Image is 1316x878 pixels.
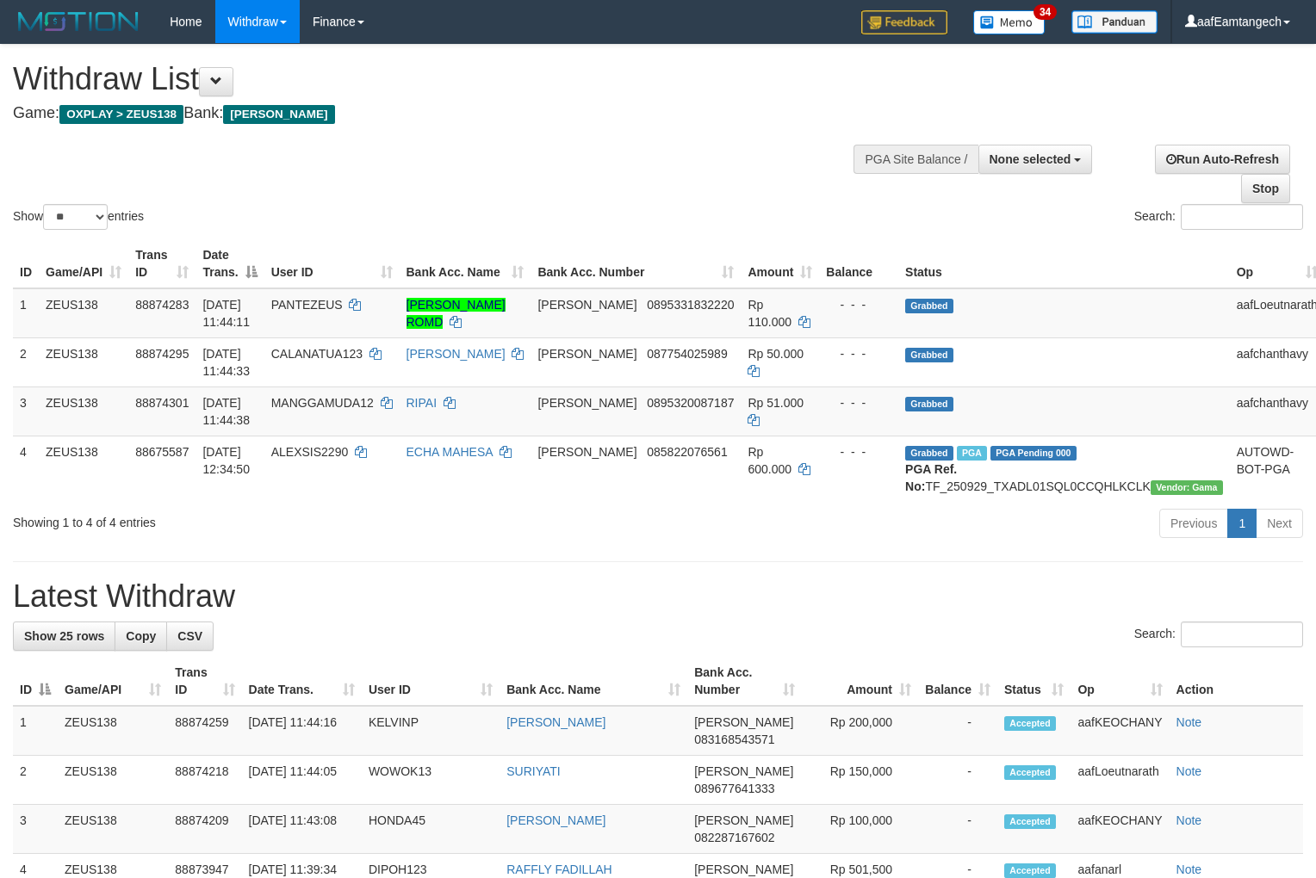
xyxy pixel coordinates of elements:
th: Action [1170,657,1303,706]
th: Status: activate to sort column ascending [997,657,1071,706]
span: Rp 50.000 [748,347,804,361]
td: ZEUS138 [39,337,128,386]
td: HONDA45 [362,805,500,854]
th: Bank Acc. Number: activate to sort column ascending [687,657,802,706]
label: Search: [1134,621,1303,647]
span: [DATE] 11:44:33 [202,347,250,378]
span: [PERSON_NAME] [223,105,334,124]
a: CSV [166,621,214,651]
span: Rp 51.000 [748,396,804,410]
img: MOTION_logo.png [13,9,144,34]
a: Show 25 rows [13,621,115,651]
a: [PERSON_NAME] [506,715,605,729]
img: Button%20Memo.svg [973,10,1046,34]
a: Copy [115,621,167,651]
td: 2 [13,337,39,386]
span: Copy 083168543571 to clipboard [694,733,774,746]
td: Rp 100,000 [802,805,918,854]
span: Copy 0895320087187 to clipboard [647,396,734,410]
td: ZEUS138 [39,386,128,436]
th: Date Trans.: activate to sort column ascending [242,657,362,706]
td: 2 [13,756,58,805]
input: Search: [1181,204,1303,230]
span: [PERSON_NAME] [537,298,636,312]
th: Bank Acc. Name: activate to sort column ascending [500,657,687,706]
a: Next [1256,509,1303,538]
img: Feedback.jpg [861,10,947,34]
td: [DATE] 11:43:08 [242,805,362,854]
th: Amount: activate to sort column ascending [802,657,918,706]
span: [PERSON_NAME] [694,764,793,778]
span: Accepted [1004,814,1056,829]
td: 1 [13,288,39,338]
b: PGA Ref. No: [905,462,957,493]
button: None selected [978,145,1093,174]
td: Rp 200,000 [802,706,918,756]
td: [DATE] 11:44:16 [242,706,362,756]
a: RAFFLY FADILLAH [506,863,611,876]
th: ID [13,239,39,288]
a: SURIYATI [506,764,561,778]
span: Accepted [1004,863,1056,878]
a: [PERSON_NAME] ROMD [407,298,506,329]
span: Copy 089677641333 to clipboard [694,782,774,795]
span: Accepted [1004,765,1056,780]
span: Grabbed [905,348,953,362]
div: - - - [826,345,891,362]
td: 88874209 [168,805,241,854]
th: Date Trans.: activate to sort column descending [196,239,264,288]
span: 88675587 [135,445,189,459]
div: - - - [826,443,891,461]
th: User ID: activate to sort column ascending [362,657,500,706]
span: [PERSON_NAME] [694,863,793,876]
a: Note [1176,715,1202,729]
td: - [918,805,997,854]
td: ZEUS138 [58,706,168,756]
div: PGA Site Balance / [854,145,978,174]
td: ZEUS138 [58,805,168,854]
span: Grabbed [905,299,953,313]
span: Copy [126,629,156,643]
span: ALEXSIS2290 [271,445,349,459]
td: 3 [13,805,58,854]
a: [PERSON_NAME] [407,347,506,361]
a: Note [1176,813,1202,827]
th: Bank Acc. Number: activate to sort column ascending [531,239,741,288]
div: Showing 1 to 4 of 4 entries [13,507,536,531]
td: 88874218 [168,756,241,805]
td: 1 [13,706,58,756]
label: Show entries [13,204,144,230]
a: Run Auto-Refresh [1155,145,1290,174]
h1: Withdraw List [13,62,860,96]
span: Marked by aafpengsreynich [957,446,987,461]
div: - - - [826,394,891,411]
td: KELVINP [362,706,500,756]
span: Grabbed [905,397,953,411]
th: Game/API: activate to sort column ascending [58,657,168,706]
td: 3 [13,386,39,436]
span: CALANATUA123 [271,347,363,361]
td: ZEUS138 [39,288,128,338]
td: - [918,706,997,756]
span: [PERSON_NAME] [694,813,793,827]
th: Bank Acc. Name: activate to sort column ascending [400,239,531,288]
th: Trans ID: activate to sort column ascending [128,239,196,288]
td: ZEUS138 [39,436,128,502]
span: [DATE] 11:44:38 [202,396,250,427]
td: 88874259 [168,706,241,756]
span: PGA Pending [990,446,1077,461]
span: Rp 110.000 [748,298,791,329]
span: Copy 082287167602 to clipboard [694,831,774,844]
td: WOWOK13 [362,756,500,805]
span: [DATE] 11:44:11 [202,298,250,329]
th: Balance: activate to sort column ascending [918,657,997,706]
td: 4 [13,436,39,502]
span: 88874295 [135,347,189,361]
span: Show 25 rows [24,629,104,643]
span: [PERSON_NAME] [694,715,793,729]
span: [PERSON_NAME] [537,445,636,459]
span: Grabbed [905,446,953,461]
a: Stop [1241,174,1290,203]
span: Accepted [1004,716,1056,731]
a: 1 [1227,509,1257,538]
